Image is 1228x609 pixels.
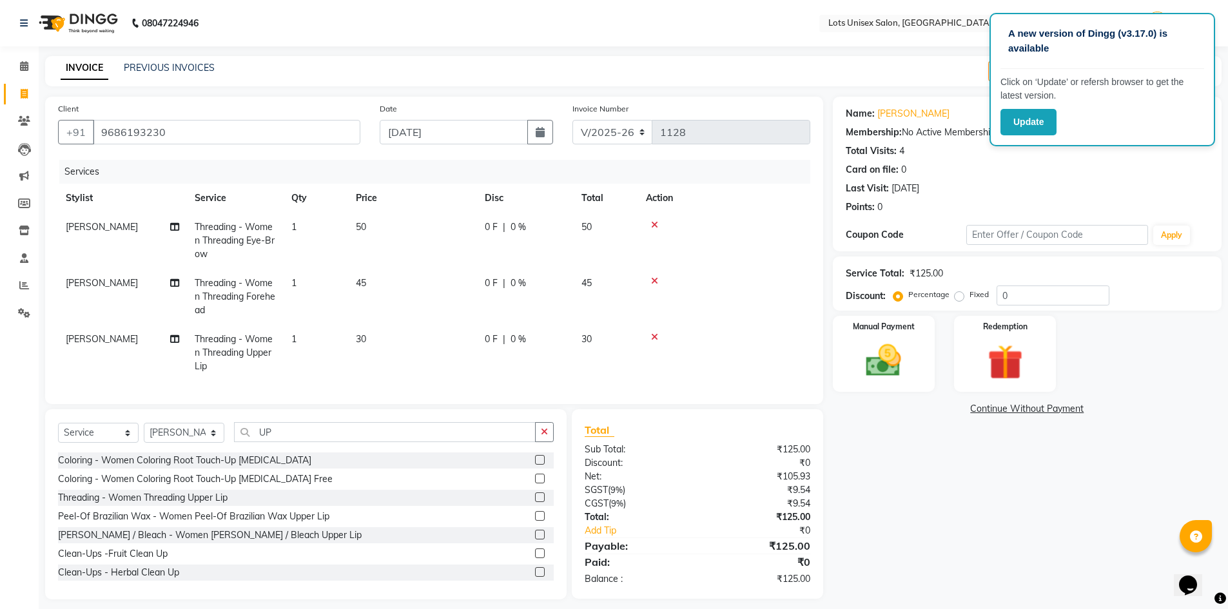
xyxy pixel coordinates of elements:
div: Card on file: [846,163,899,177]
a: INVOICE [61,57,108,80]
span: 0 F [485,276,498,290]
div: ( ) [575,483,697,497]
span: 45 [581,277,592,289]
img: logo [33,5,121,41]
span: 30 [356,333,366,345]
th: Disc [477,184,574,213]
img: Admin [1146,12,1169,34]
th: Total [574,184,638,213]
div: Coloring - Women Coloring Root Touch-Up [MEDICAL_DATA] Free [58,472,333,486]
a: Continue Without Payment [835,402,1219,416]
div: Points: [846,200,875,214]
th: Price [348,184,477,213]
img: _cash.svg [855,340,912,381]
div: ₹125.00 [697,510,820,524]
div: ₹0 [718,524,820,537]
div: 0 [877,200,882,214]
div: Total Visits: [846,144,897,158]
div: ₹125.00 [697,572,820,586]
img: _gift.svg [977,340,1034,384]
div: Service Total: [846,267,904,280]
div: [DATE] [892,182,919,195]
span: | [503,276,505,290]
div: ₹105.93 [697,470,820,483]
div: Name: [846,107,875,121]
div: ( ) [575,497,697,510]
div: Net: [575,470,697,483]
a: Add Tip [575,524,717,537]
div: Discount: [846,289,886,303]
div: Peel-Of Brazilian Wax - Women Peel-Of Brazilian Wax Upper Lip [58,510,329,523]
span: Total [585,423,614,437]
span: 0 % [511,276,526,290]
span: 1 [291,333,297,345]
span: 45 [356,277,366,289]
div: Discount: [575,456,697,470]
span: SGST [585,484,608,496]
iframe: chat widget [1174,557,1215,596]
div: Membership: [846,126,902,139]
button: +91 [58,120,94,144]
div: Total: [575,510,697,524]
label: Manual Payment [853,321,915,333]
div: Balance : [575,572,697,586]
div: Services [59,160,820,184]
div: [PERSON_NAME] / Bleach - Women [PERSON_NAME] / Bleach Upper Lip [58,528,362,542]
label: Redemption [983,321,1028,333]
b: 08047224946 [142,5,199,41]
span: 50 [581,221,592,233]
div: Clean-Ups -Fruit Clean Up [58,547,168,561]
div: ₹125.00 [910,267,943,280]
span: [PERSON_NAME] [66,333,138,345]
a: [PERSON_NAME] [877,107,950,121]
button: Update [1000,109,1057,135]
button: Apply [1153,226,1190,245]
th: Action [638,184,810,213]
label: Date [380,103,397,115]
div: ₹0 [697,554,820,570]
span: | [503,220,505,234]
div: 0 [901,163,906,177]
span: 0 % [511,333,526,346]
th: Qty [284,184,348,213]
div: Payable: [575,538,697,554]
label: Invoice Number [572,103,629,115]
div: ₹0 [697,456,820,470]
span: 0 % [511,220,526,234]
input: Enter Offer / Coupon Code [966,225,1148,245]
div: 4 [899,144,904,158]
span: Threading - Women Threading Upper Lip [195,333,273,372]
div: Clean-Ups - Herbal Clean Up [58,566,179,579]
a: PREVIOUS INVOICES [124,62,215,73]
div: Threading - Women Threading Upper Lip [58,491,228,505]
label: Percentage [908,289,950,300]
span: | [503,333,505,346]
div: Sub Total: [575,443,697,456]
span: 1 [291,277,297,289]
div: Coupon Code [846,228,967,242]
button: Create New [988,61,1062,81]
div: ₹9.54 [697,483,820,497]
label: Client [58,103,79,115]
p: Click on ‘Update’ or refersh browser to get the latest version. [1000,75,1204,102]
div: Coloring - Women Coloring Root Touch-Up [MEDICAL_DATA] [58,454,311,467]
input: Search by Name/Mobile/Email/Code [93,120,360,144]
div: ₹9.54 [697,497,820,510]
span: 1 [291,221,297,233]
span: [PERSON_NAME] [66,277,138,289]
label: Fixed [970,289,989,300]
div: ₹125.00 [697,538,820,554]
span: 0 F [485,220,498,234]
th: Stylist [58,184,187,213]
div: Last Visit: [846,182,889,195]
div: Paid: [575,554,697,570]
span: [PERSON_NAME] [66,221,138,233]
span: Threading - Women Threading Eye-Brow [195,221,275,260]
span: CGST [585,498,609,509]
span: 50 [356,221,366,233]
div: ₹125.00 [697,443,820,456]
span: 30 [581,333,592,345]
div: No Active Membership [846,126,1209,139]
span: Threading - Women Threading Forehead [195,277,275,316]
p: A new version of Dingg (v3.17.0) is available [1008,26,1196,55]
